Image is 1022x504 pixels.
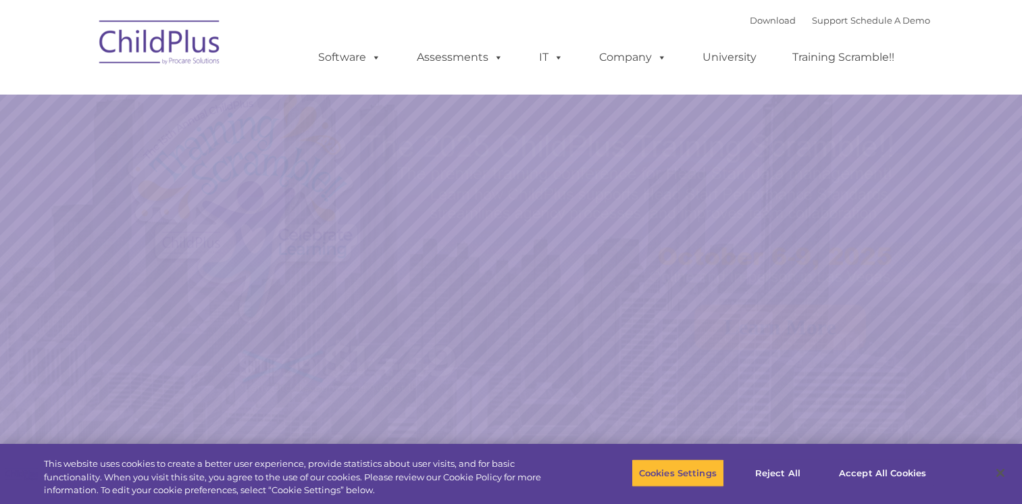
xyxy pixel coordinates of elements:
button: Accept All Cookies [832,459,934,487]
a: Learn More [694,305,866,350]
button: Reject All [736,459,820,487]
div: This website uses cookies to create a better user experience, provide statistics about user visit... [44,457,562,497]
font: | [750,15,930,26]
a: Download [750,15,796,26]
a: IT [526,44,577,71]
button: Cookies Settings [632,459,724,487]
a: Training Scramble!! [779,44,908,71]
button: Close [986,458,1015,488]
a: Schedule A Demo [850,15,930,26]
a: Company [586,44,680,71]
img: ChildPlus by Procare Solutions [93,11,228,78]
a: University [689,44,770,71]
a: Assessments [403,44,517,71]
a: Software [305,44,394,71]
a: Support [812,15,848,26]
